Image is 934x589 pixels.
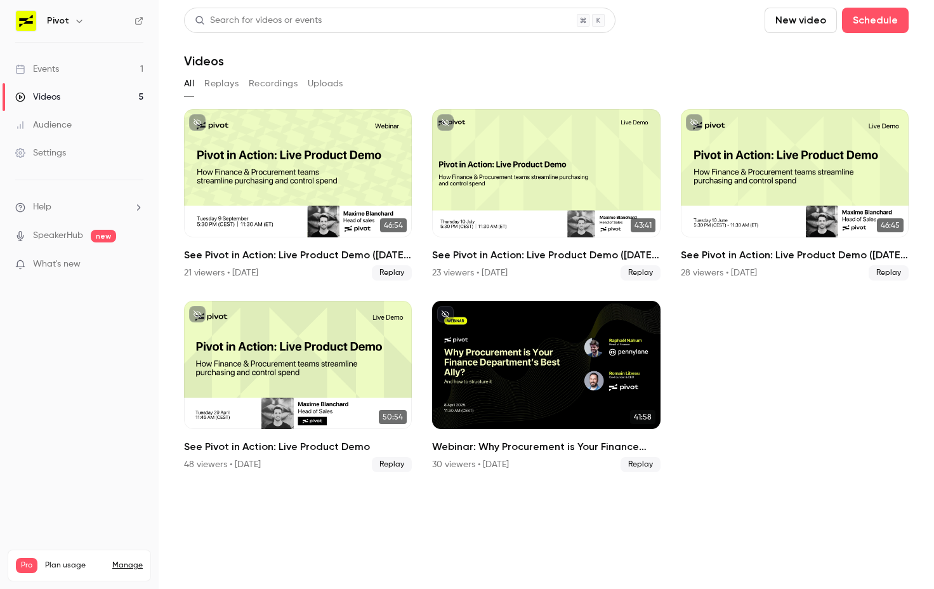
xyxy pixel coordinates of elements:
span: Help [33,201,51,214]
span: 41:58 [630,410,655,424]
img: Pivot [16,11,36,31]
button: Recordings [249,74,298,94]
button: Schedule [842,8,909,33]
span: What's new [33,258,81,271]
h1: Videos [184,53,224,69]
span: 46:54 [380,218,407,232]
span: new [91,230,116,242]
a: 43:41See Pivot in Action: Live Product Demo ([DATE] Session)23 viewers • [DATE]Replay [432,109,660,281]
button: All [184,74,194,94]
section: Videos [184,8,909,581]
div: 48 viewers • [DATE] [184,458,261,471]
li: See Pivot in Action: Live Product Demo (June 2025 Session) [681,109,909,281]
a: 41:58Webinar: Why Procurement is Your Finance Department’s Best Ally (and how to structure it)30 ... [432,301,660,472]
li: See Pivot in Action: Live Product Demo (September 2025 Session) [184,109,412,281]
h2: See Pivot in Action: Live Product Demo ([DATE] Session) [184,248,412,263]
div: Settings [15,147,66,159]
button: unpublished [437,114,454,131]
button: unpublished [189,114,206,131]
li: help-dropdown-opener [15,201,143,214]
button: New video [765,8,837,33]
li: See Pivot in Action: Live Product Demo [184,301,412,472]
li: See Pivot in Action: Live Product Demo (July 2025 Session) [432,109,660,281]
a: 46:45See Pivot in Action: Live Product Demo ([DATE] Session)28 viewers • [DATE]Replay [681,109,909,281]
li: Webinar: Why Procurement is Your Finance Department’s Best Ally (and how to structure it) [432,301,660,472]
span: 50:54 [379,410,407,424]
button: unpublished [686,114,702,131]
div: 30 viewers • [DATE] [432,458,509,471]
h2: Webinar: Why Procurement is Your Finance Department’s Best Ally (and how to structure it) [432,439,660,454]
div: 28 viewers • [DATE] [681,267,757,279]
button: Uploads [308,74,343,94]
div: Videos [15,91,60,103]
div: 23 viewers • [DATE] [432,267,508,279]
h2: See Pivot in Action: Live Product Demo ([DATE] Session) [681,248,909,263]
div: 21 viewers • [DATE] [184,267,258,279]
a: Manage [112,560,143,571]
span: 46:45 [877,218,904,232]
span: 43:41 [631,218,655,232]
a: SpeakerHub [33,229,83,242]
span: Replay [621,265,661,281]
span: Replay [372,265,412,281]
span: Replay [621,457,661,472]
div: Events [15,63,59,76]
button: unpublished [189,306,206,322]
h6: Pivot [47,15,69,27]
span: Replay [869,265,909,281]
a: 46:54See Pivot in Action: Live Product Demo ([DATE] Session)21 viewers • [DATE]Replay [184,109,412,281]
h2: See Pivot in Action: Live Product Demo ([DATE] Session) [432,248,660,263]
button: Replays [204,74,239,94]
ul: Videos [184,109,909,472]
span: Pro [16,558,37,573]
a: 50:54See Pivot in Action: Live Product Demo48 viewers • [DATE]Replay [184,301,412,472]
div: Search for videos or events [195,14,322,27]
span: Plan usage [45,560,105,571]
button: unpublished [437,306,454,322]
div: Audience [15,119,72,131]
span: Replay [372,457,412,472]
h2: See Pivot in Action: Live Product Demo [184,439,412,454]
